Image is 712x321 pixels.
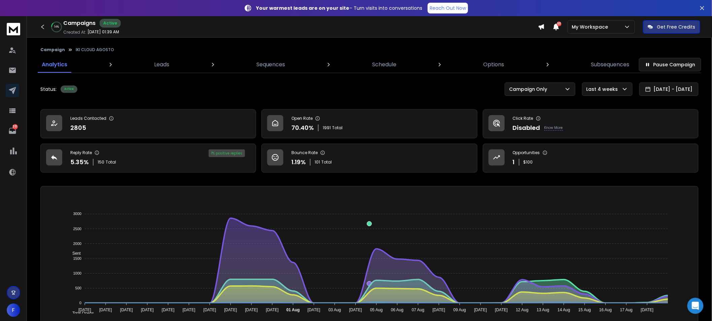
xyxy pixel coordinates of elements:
p: Analytics [42,61,67,69]
button: Pause Campaign [639,58,701,71]
tspan: 1000 [73,271,81,275]
a: Bounce Rate1.19%101Total [261,144,477,173]
tspan: 3000 [73,212,81,216]
p: 1 [513,157,515,167]
tspan: 2500 [73,227,81,231]
span: Total [321,159,332,165]
a: Leads [150,57,173,73]
p: [DATE] 01:39 AM [87,29,119,35]
a: Schedule [368,57,400,73]
p: 2805 [70,123,86,133]
tspan: 12 Aug [516,308,529,312]
a: Analytics [38,57,71,73]
a: Reach Out Now [428,3,468,13]
a: Open Rate70.40%1991Total [261,109,477,138]
p: Campaign Only [509,86,550,93]
strong: Your warmest leads are on your site [256,5,349,11]
span: Total [106,159,116,165]
tspan: 17 Aug [620,308,633,312]
span: Sent [67,251,81,256]
a: Leads Contacted2805 [40,109,256,138]
p: Open Rate [291,116,313,121]
tspan: [DATE] [78,308,91,312]
tspan: [DATE] [120,308,133,312]
a: Subsequences [587,57,634,73]
tspan: 15 Aug [578,308,591,312]
p: Disabled [513,123,540,133]
div: Active [100,19,121,28]
p: 70.40 % [291,123,314,133]
div: 1 % positive replies [209,149,245,157]
tspan: 13 Aug [537,308,549,312]
p: Status: [40,86,57,93]
tspan: 01 Aug [287,308,300,312]
img: logo [7,23,20,35]
p: My Workspace [572,24,611,30]
p: Bounce Rate [291,150,318,155]
p: Leads Contacted [70,116,106,121]
tspan: [DATE] [183,308,195,312]
tspan: [DATE] [224,308,237,312]
tspan: 14 Aug [558,308,570,312]
p: Options [484,61,504,69]
a: Sequences [252,57,289,73]
tspan: 07 Aug [412,308,424,312]
div: Open Intercom Messenger [687,298,704,314]
button: Campaign [40,47,65,52]
tspan: [DATE] [141,308,154,312]
tspan: 09 Aug [454,308,466,312]
tspan: 16 Aug [599,308,612,312]
span: Total Opens [67,311,94,316]
tspan: 03 Aug [328,308,341,312]
tspan: 2000 [73,242,81,246]
a: Opportunities1$100 [483,144,699,173]
tspan: [DATE] [266,308,279,312]
tspan: [DATE] [495,308,508,312]
tspan: 1500 [73,256,81,260]
tspan: [DATE] [349,308,362,312]
a: 351 [6,124,19,138]
tspan: [DATE] [204,308,216,312]
tspan: 0 [79,301,81,305]
p: Reach Out Now [430,5,466,11]
p: Subsequences [591,61,630,69]
a: Reply Rate5.35%150Total1% positive replies [40,144,256,173]
p: Reply Rate [70,150,92,155]
p: IKI CLOUD AGOSTO [76,47,114,52]
p: $ 100 [524,159,533,165]
p: Schedule [372,61,396,69]
button: F [7,304,20,317]
p: 351 [12,124,18,130]
div: Active [61,85,77,93]
tspan: [DATE] [474,308,487,312]
a: Click RateDisabledKnow More [483,109,699,138]
p: – Turn visits into conversations [256,5,422,11]
tspan: [DATE] [162,308,175,312]
p: Get Free Credits [657,24,696,30]
tspan: 05 Aug [370,308,383,312]
tspan: [DATE] [99,308,112,312]
span: 50 [557,22,562,26]
span: 101 [315,159,320,165]
span: 1991 [323,125,331,131]
p: Sequences [256,61,285,69]
button: [DATE] - [DATE] [639,82,699,96]
p: Created At: [63,30,86,35]
tspan: [DATE] [433,308,446,312]
h1: Campaigns [63,19,96,27]
p: Click Rate [513,116,533,121]
span: Total [332,125,343,131]
p: Leads [154,61,169,69]
tspan: [DATE] [245,308,258,312]
p: Last 4 weeks [586,86,621,93]
p: 14 % [54,25,59,29]
tspan: [DATE] [308,308,320,312]
tspan: 500 [75,286,81,290]
span: 150 [98,159,104,165]
tspan: [DATE] [641,308,654,312]
button: Get Free Credits [643,20,700,34]
p: Know More [544,125,563,131]
tspan: 06 Aug [391,308,403,312]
